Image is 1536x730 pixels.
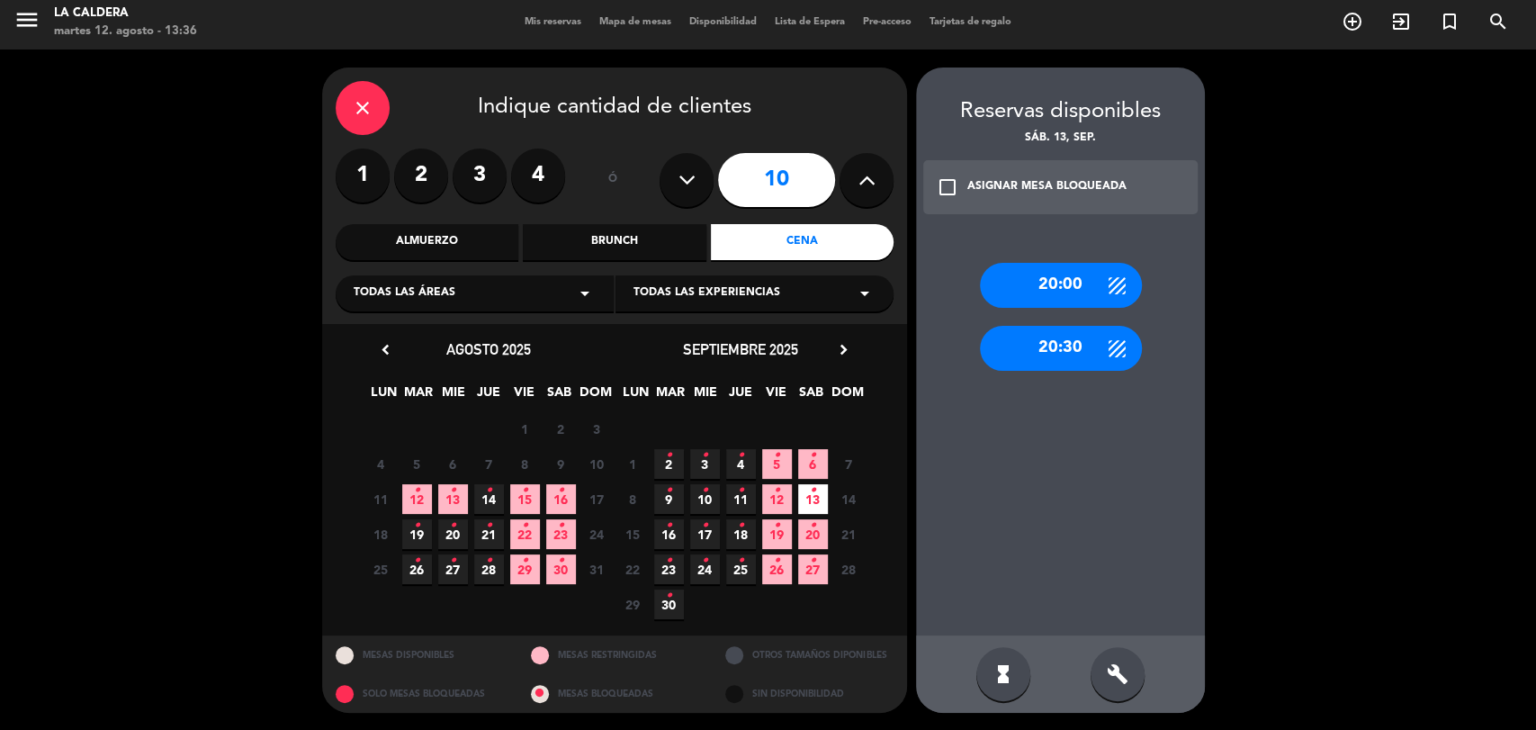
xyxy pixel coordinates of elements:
[544,382,574,411] span: SAB
[582,449,612,479] span: 10
[774,476,780,505] i: •
[621,382,651,411] span: LUN
[486,511,492,540] i: •
[831,382,861,411] span: DOM
[354,284,455,302] span: Todas las áreas
[712,674,907,713] div: SIN DISPONIBILIDAD
[762,554,792,584] span: 26
[656,382,686,411] span: MAR
[474,519,504,549] span: 21
[510,484,540,514] span: 15
[54,5,197,23] div: La Caldera
[582,414,612,444] span: 3
[654,519,684,549] span: 16
[579,382,609,411] span: DOM
[654,590,684,619] span: 30
[510,519,540,549] span: 22
[13,6,40,33] i: menu
[916,95,1205,130] div: Reservas disponibles
[1342,11,1363,32] i: add_circle_outline
[916,130,1205,148] div: sáb. 13, sep.
[366,519,396,549] span: 18
[726,449,756,479] span: 4
[726,484,756,514] span: 11
[516,17,590,27] span: Mis reservas
[446,340,531,358] span: agosto 2025
[666,546,672,575] i: •
[574,283,596,304] i: arrow_drop_down
[517,674,713,713] div: MESAS BLOQUEADAS
[546,519,576,549] span: 23
[583,149,642,212] div: ó
[510,449,540,479] span: 8
[798,554,828,584] span: 27
[558,476,564,505] i: •
[798,449,828,479] span: 6
[474,382,504,411] span: JUE
[450,476,456,505] i: •
[810,546,816,575] i: •
[834,554,864,584] span: 28
[402,554,432,584] span: 26
[762,484,792,514] span: 12
[1439,11,1460,32] i: turned_in_not
[336,149,390,203] label: 1
[702,441,708,470] i: •
[810,441,816,470] i: •
[522,511,528,540] i: •
[766,17,854,27] span: Lista de Espera
[366,484,396,514] span: 11
[438,449,468,479] span: 6
[322,635,517,674] div: MESAS DISPONIBLES
[517,635,713,674] div: MESAS RESTRINGIDAS
[798,519,828,549] span: 20
[702,511,708,540] i: •
[546,484,576,514] span: 16
[834,519,864,549] span: 21
[654,554,684,584] span: 23
[738,546,744,575] i: •
[438,484,468,514] span: 13
[691,382,721,411] span: MIE
[618,519,648,549] span: 15
[618,449,648,479] span: 1
[590,17,680,27] span: Mapa de mesas
[336,81,894,135] div: Indique cantidad de clientes
[762,519,792,549] span: 19
[683,340,798,358] span: septiembre 2025
[774,546,780,575] i: •
[666,441,672,470] i: •
[366,449,396,479] span: 4
[666,476,672,505] i: •
[486,476,492,505] i: •
[558,546,564,575] i: •
[738,441,744,470] i: •
[450,546,456,575] i: •
[690,519,720,549] span: 17
[546,449,576,479] span: 9
[854,283,876,304] i: arrow_drop_down
[834,340,853,359] i: chevron_right
[511,149,565,203] label: 4
[414,546,420,575] i: •
[810,476,816,505] i: •
[336,224,518,260] div: Almuerzo
[690,554,720,584] span: 24
[738,476,744,505] i: •
[438,554,468,584] span: 27
[546,554,576,584] span: 30
[937,176,958,198] i: check_box_outline_blank
[352,97,373,119] i: close
[453,149,507,203] label: 3
[13,6,40,40] button: menu
[394,149,448,203] label: 2
[546,414,576,444] span: 2
[702,546,708,575] i: •
[509,382,539,411] span: VIE
[774,441,780,470] i: •
[1107,663,1128,685] i: build
[690,484,720,514] span: 10
[654,484,684,514] span: 9
[834,449,864,479] span: 7
[738,511,744,540] i: •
